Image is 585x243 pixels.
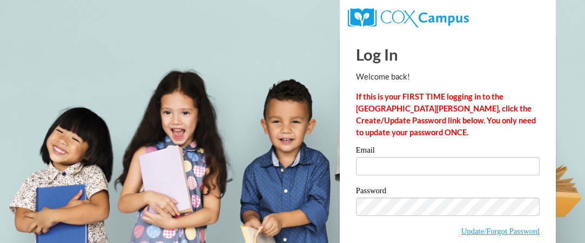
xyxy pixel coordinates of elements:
h1: Log In [356,43,540,65]
img: COX Campus [348,8,469,28]
label: Password [356,187,540,198]
label: Email [356,146,540,157]
a: Update/Forgot Password [461,227,540,235]
strong: If this is your FIRST TIME logging in to the [GEOGRAPHIC_DATA][PERSON_NAME], click the Create/Upd... [356,92,536,137]
p: Welcome back! [356,71,540,83]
